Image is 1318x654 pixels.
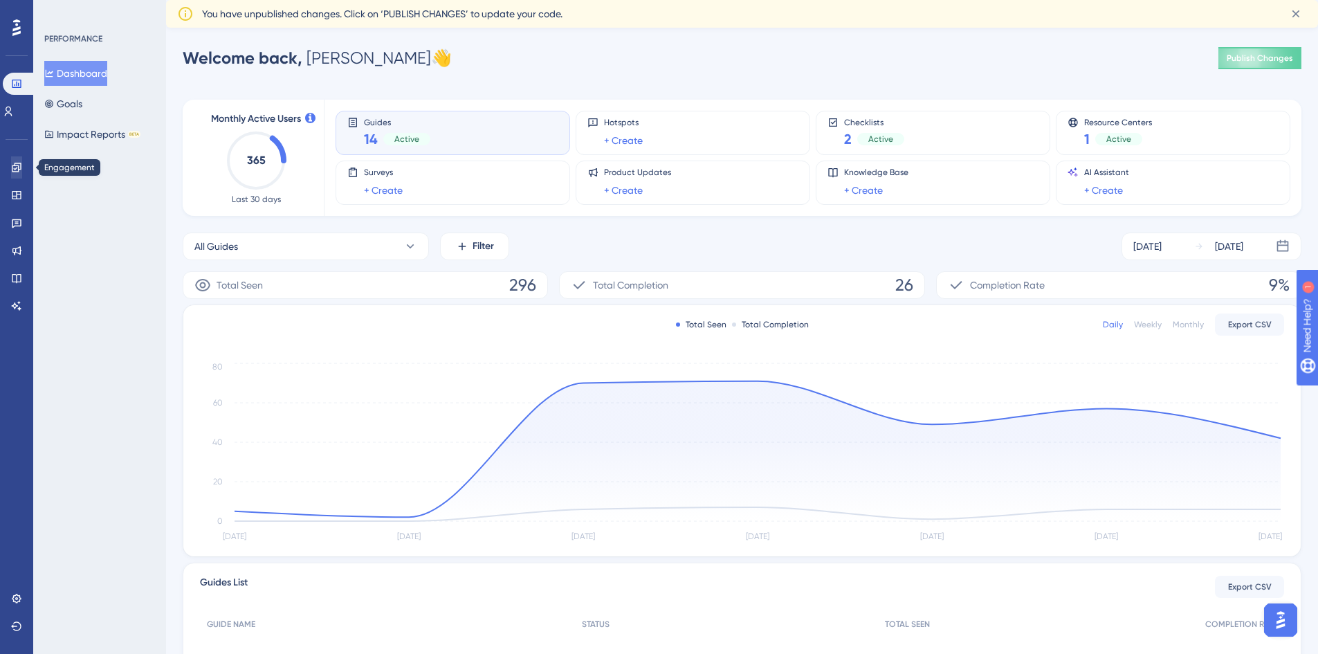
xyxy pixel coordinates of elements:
span: Welcome back, [183,48,302,68]
tspan: [DATE] [571,532,595,541]
span: TOTAL SEEN [885,619,930,630]
div: Weekly [1134,319,1162,330]
tspan: [DATE] [746,532,769,541]
span: Export CSV [1228,319,1272,330]
div: Daily [1103,319,1123,330]
a: + Create [604,182,643,199]
span: Resource Centers [1084,117,1152,127]
div: [DATE] [1215,238,1243,255]
span: Monthly Active Users [211,111,301,127]
div: Total Completion [732,319,809,330]
span: Surveys [364,167,403,178]
span: Active [1106,134,1131,145]
a: + Create [844,182,883,199]
span: Active [394,134,419,145]
span: Active [868,134,893,145]
tspan: [DATE] [1095,532,1118,541]
div: [DATE] [1133,238,1162,255]
div: BETA [128,131,140,138]
span: 1 [1084,129,1090,149]
span: You have unpublished changes. Click on ‘PUBLISH CHANGES’ to update your code. [202,6,562,22]
tspan: 0 [217,516,223,526]
tspan: [DATE] [223,532,246,541]
span: 2 [844,129,852,149]
span: Hotspots [604,117,643,128]
tspan: 80 [212,362,223,372]
button: Export CSV [1215,576,1284,598]
span: 26 [895,274,913,296]
span: 14 [364,129,378,149]
button: Export CSV [1215,314,1284,336]
tspan: [DATE] [1258,532,1282,541]
a: + Create [364,182,403,199]
span: STATUS [582,619,610,630]
span: All Guides [194,238,238,255]
span: Export CSV [1228,581,1272,592]
span: GUIDE NAME [207,619,255,630]
iframe: UserGuiding AI Assistant Launcher [1260,599,1301,641]
div: PERFORMANCE [44,33,102,44]
button: Dashboard [44,61,107,86]
div: Monthly [1173,319,1204,330]
tspan: [DATE] [920,532,944,541]
span: Need Help? [33,3,86,20]
tspan: [DATE] [397,532,421,541]
div: [PERSON_NAME] 👋 [183,47,452,69]
button: All Guides [183,233,429,260]
tspan: 40 [212,437,223,447]
div: 1 [96,7,100,18]
text: 365 [247,154,266,167]
div: Total Seen [676,319,726,330]
span: Total Completion [593,277,668,293]
span: AI Assistant [1084,167,1129,178]
span: 296 [509,274,536,296]
tspan: 60 [213,398,223,408]
span: Knowledge Base [844,167,908,178]
span: Completion Rate [970,277,1045,293]
span: Filter [473,238,494,255]
tspan: 20 [213,477,223,487]
a: + Create [1084,182,1123,199]
span: COMPLETION RATE [1205,619,1277,630]
span: Guides [364,117,430,127]
button: Impact ReportsBETA [44,122,140,147]
span: Publish Changes [1227,53,1293,64]
span: 9% [1269,274,1290,296]
button: Goals [44,91,82,116]
a: + Create [604,132,643,149]
span: Checklists [844,117,904,127]
span: Guides List [200,574,248,599]
button: Filter [440,233,509,260]
button: Publish Changes [1218,47,1301,69]
span: Last 30 days [232,194,281,205]
span: Total Seen [217,277,263,293]
span: Product Updates [604,167,671,178]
